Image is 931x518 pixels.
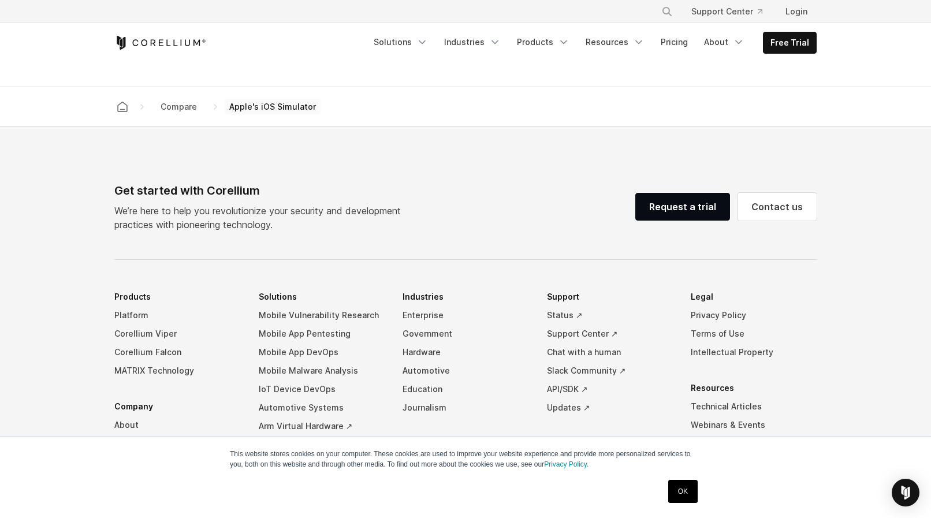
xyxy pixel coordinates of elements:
a: Education [403,380,528,398]
a: About [697,32,751,53]
a: Support Center [682,1,772,22]
a: Contact us [738,193,817,221]
a: Mobile Malware Analysis [259,362,385,380]
a: Intellectual Property [691,343,817,362]
p: We’re here to help you revolutionize your security and development practices with pioneering tech... [114,204,410,232]
a: Privacy Policy. [544,460,589,468]
a: Platform [114,306,240,325]
a: Government [403,325,528,343]
div: Navigation Menu [367,32,817,54]
a: Terms of Use [691,325,817,343]
div: Navigation Menu [647,1,817,22]
a: Mobile App Pentesting [259,325,385,343]
a: Careers [114,434,240,453]
a: Arm Virtual Hardware ↗ [259,417,385,435]
a: Automotive Systems [259,398,385,417]
a: Login [776,1,817,22]
a: Enterprise [403,306,528,325]
a: Resources [579,32,651,53]
button: Search [657,1,677,22]
a: Mobile Vulnerability Research [259,306,385,325]
a: Corellium Home [114,36,206,50]
a: Request a trial [635,193,730,221]
a: Compare [151,96,206,117]
a: Industries [437,32,508,53]
a: Mobile App DevOps [259,343,385,362]
span: Compare [156,99,202,115]
a: Journalism [403,398,528,417]
a: API/SDK ↗ [547,380,673,398]
p: This website stores cookies on your computer. These cookies are used to improve your website expe... [230,449,701,469]
a: Solutions [367,32,435,53]
a: Free Trial [764,32,816,53]
a: Privacy Policy [691,306,817,325]
a: Corellium home [112,99,133,115]
a: Slack Community ↗ [547,362,673,380]
a: Webinars & Events [691,416,817,434]
a: Updates ↗ [547,398,673,417]
a: Corellium Falcon [114,343,240,362]
a: Chat with a human [547,343,673,362]
span: Apple's iOS Simulator [225,99,321,115]
a: Automotive [403,362,528,380]
div: Get started with Corellium [114,182,410,199]
a: About [114,416,240,434]
a: Hardware [403,343,528,362]
a: Products [510,32,576,53]
a: IoT Device DevOps [259,380,385,398]
a: Pricing [654,32,695,53]
a: Technical Articles [691,397,817,416]
a: Status ↗ [547,306,673,325]
a: Corellium Viper [114,325,240,343]
a: MATRIX Technology [114,362,240,380]
div: Open Intercom Messenger [892,479,919,506]
a: Training Classes [691,434,817,453]
a: OK [668,480,698,503]
a: Support Center ↗ [547,325,673,343]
